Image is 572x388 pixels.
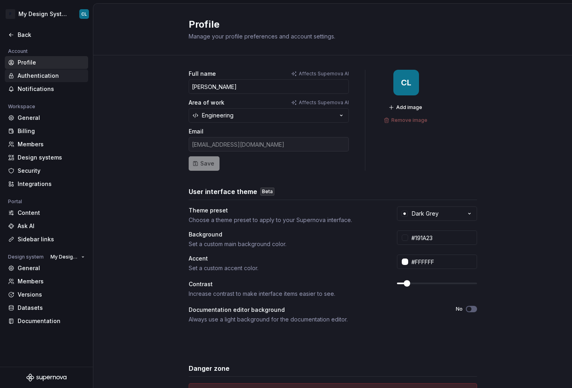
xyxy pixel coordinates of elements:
[412,210,439,218] div: Dark Grey
[189,315,441,323] div: Always use a light background for the documentation editor.
[18,235,85,243] div: Sidebar links
[189,206,383,214] div: Theme preset
[397,206,477,221] button: Dark Grey
[299,99,349,106] p: Affects Supernova AI
[5,197,25,206] div: Portal
[18,277,85,285] div: Members
[18,72,85,80] div: Authentication
[5,315,88,327] a: Documentation
[5,220,88,232] a: Ask AI
[189,240,383,248] div: Set a custom main background color.
[2,5,91,23] button: PMy Design SystemCL
[456,306,463,312] label: No
[5,111,88,124] a: General
[5,164,88,177] a: Security
[5,233,88,246] a: Sidebar links
[50,254,78,260] span: My Design System
[5,83,88,95] a: Notifications
[5,151,88,164] a: Design systems
[5,178,88,190] a: Integrations
[5,56,88,69] a: Profile
[18,154,85,162] div: Design systems
[18,59,85,67] div: Profile
[260,188,274,196] div: Beta
[5,206,88,219] a: Content
[18,317,85,325] div: Documentation
[189,290,383,298] div: Increase contrast to make interface items easier to see.
[81,11,87,17] div: CL
[396,104,422,111] span: Add image
[189,230,383,238] div: Background
[5,275,88,288] a: Members
[18,10,70,18] div: My Design System
[189,18,467,31] h2: Profile
[189,216,383,224] div: Choose a theme preset to apply to your Supernova interface.
[189,264,383,272] div: Set a custom accent color.
[5,301,88,314] a: Datasets
[18,140,85,148] div: Members
[5,28,88,41] a: Back
[18,209,85,217] div: Content
[189,280,383,288] div: Contrast
[5,102,38,111] div: Workspace
[408,230,477,245] input: #FFFFFF
[408,255,477,269] input: #104FC6
[189,306,441,314] div: Documentation editor background
[189,187,257,196] h3: User interface theme
[299,71,349,77] p: Affects Supernova AI
[18,127,85,135] div: Billing
[18,180,85,188] div: Integrations
[386,102,426,113] button: Add image
[5,46,31,56] div: Account
[401,79,411,86] div: CL
[5,288,88,301] a: Versions
[5,125,88,137] a: Billing
[6,9,15,19] div: P
[18,114,85,122] div: General
[189,255,383,263] div: Accent
[26,374,66,382] svg: Supernova Logo
[18,222,85,230] div: Ask AI
[189,127,203,135] label: Email
[5,138,88,151] a: Members
[202,111,234,119] div: Engineering
[18,31,85,39] div: Back
[18,167,85,175] div: Security
[189,70,216,78] label: Full name
[189,99,224,107] label: Area of work
[18,304,85,312] div: Datasets
[5,252,47,262] div: Design system
[189,364,230,373] h3: Danger zone
[5,262,88,275] a: General
[189,33,335,40] span: Manage your profile preferences and account settings.
[18,264,85,272] div: General
[18,291,85,299] div: Versions
[18,85,85,93] div: Notifications
[5,69,88,82] a: Authentication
